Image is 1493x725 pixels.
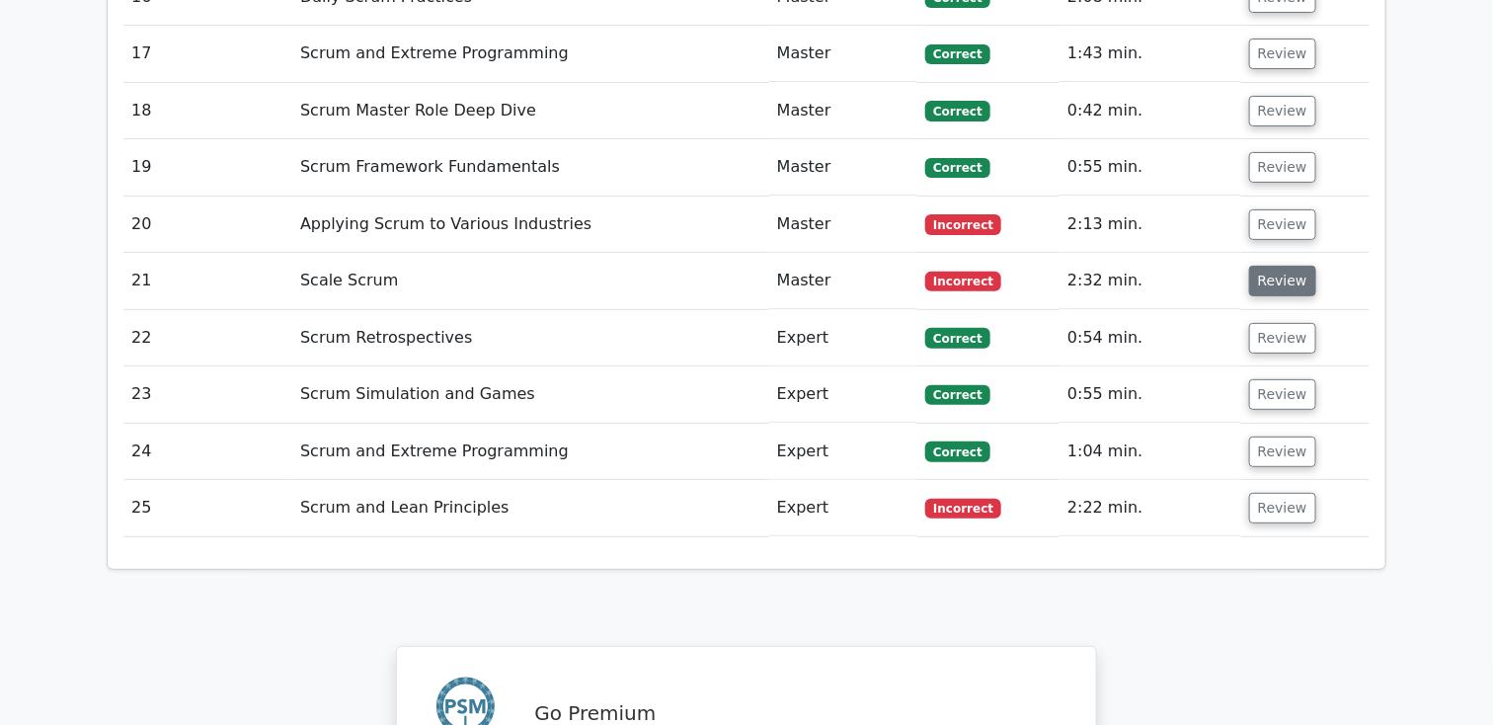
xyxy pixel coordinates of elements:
button: Review [1249,493,1316,524]
td: 0:55 min. [1060,366,1241,423]
td: Master [769,26,917,82]
td: 2:22 min. [1060,480,1241,536]
td: Scrum Framework Fundamentals [292,139,769,196]
button: Review [1249,437,1316,467]
span: Correct [925,158,989,178]
td: Scrum and Extreme Programming [292,424,769,480]
td: 2:32 min. [1060,253,1241,309]
td: 19 [123,139,292,196]
span: Incorrect [925,499,1001,519]
td: Scale Scrum [292,253,769,309]
span: Correct [925,442,989,461]
span: Correct [925,44,989,64]
td: Scrum Retrospectives [292,310,769,366]
span: Incorrect [925,272,1001,291]
td: Expert [769,366,917,423]
td: Master [769,253,917,309]
td: 18 [123,83,292,139]
button: Review [1249,323,1316,354]
td: Scrum Simulation and Games [292,366,769,423]
span: Correct [925,385,989,405]
td: 1:43 min. [1060,26,1241,82]
td: 17 [123,26,292,82]
td: 20 [123,197,292,253]
button: Review [1249,266,1316,296]
span: Correct [925,328,989,348]
span: Incorrect [925,214,1001,234]
td: 1:04 min. [1060,424,1241,480]
button: Review [1249,379,1316,410]
td: 22 [123,310,292,366]
td: 2:13 min. [1060,197,1241,253]
td: Scrum and Lean Principles [292,480,769,536]
td: Scrum Master Role Deep Dive [292,83,769,139]
td: 21 [123,253,292,309]
td: Expert [769,480,917,536]
button: Review [1249,209,1316,240]
td: Master [769,197,917,253]
td: 24 [123,424,292,480]
td: Scrum and Extreme Programming [292,26,769,82]
button: Review [1249,152,1316,183]
td: 0:54 min. [1060,310,1241,366]
span: Correct [925,101,989,121]
td: Applying Scrum to Various Industries [292,197,769,253]
td: 0:55 min. [1060,139,1241,196]
td: Expert [769,424,917,480]
td: 0:42 min. [1060,83,1241,139]
td: 23 [123,366,292,423]
td: Expert [769,310,917,366]
td: Master [769,83,917,139]
button: Review [1249,39,1316,69]
td: Master [769,139,917,196]
td: 25 [123,480,292,536]
button: Review [1249,96,1316,126]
